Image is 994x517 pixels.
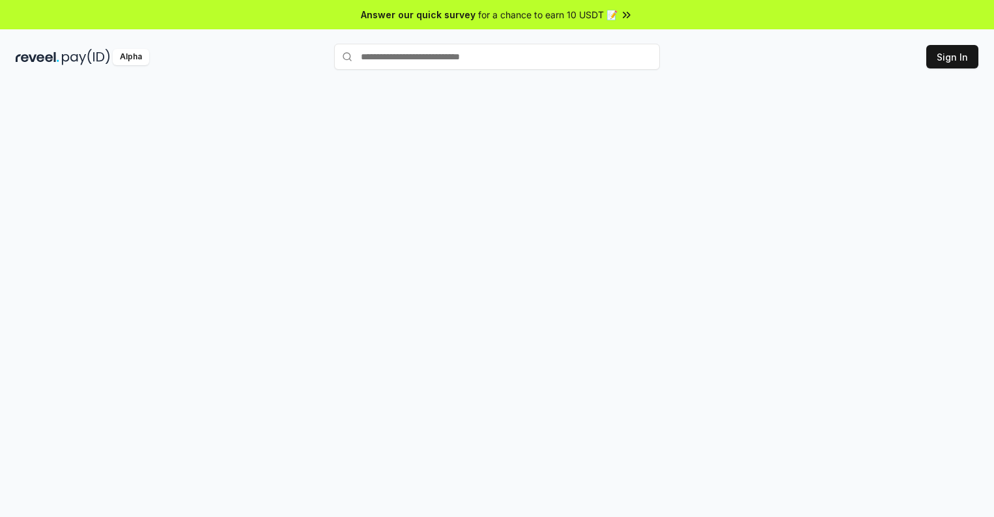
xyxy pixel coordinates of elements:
[62,49,110,65] img: pay_id
[16,49,59,65] img: reveel_dark
[361,8,476,22] span: Answer our quick survey
[926,45,978,68] button: Sign In
[113,49,149,65] div: Alpha
[478,8,618,22] span: for a chance to earn 10 USDT 📝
